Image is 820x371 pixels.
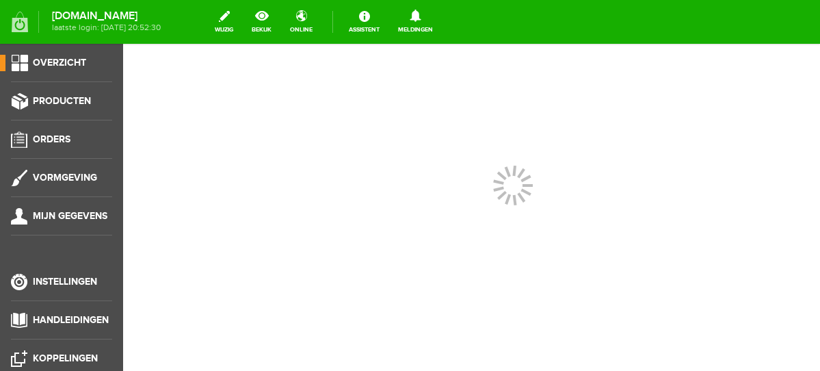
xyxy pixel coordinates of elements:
span: Orders [33,133,70,145]
span: laatste login: [DATE] 20:52:30 [52,24,161,31]
span: Producten [33,95,91,107]
span: Vormgeving [33,172,97,183]
strong: [DOMAIN_NAME] [52,12,161,20]
a: Assistent [341,7,388,37]
a: bekijk [243,7,280,37]
span: Handleidingen [33,314,109,326]
span: Overzicht [33,57,86,68]
span: Instellingen [33,276,97,287]
span: Mijn gegevens [33,210,107,222]
a: wijzig [207,7,241,37]
a: online [282,7,321,37]
a: Meldingen [390,7,441,37]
